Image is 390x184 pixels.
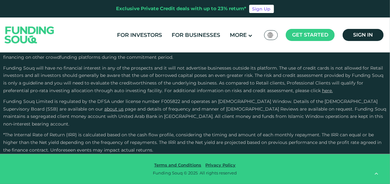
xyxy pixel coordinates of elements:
span: More [230,32,247,38]
img: SA Flag [268,32,273,38]
span: page [125,106,136,112]
a: Privacy Policy [204,162,237,167]
span: Sign in [353,32,373,38]
span: Funding Souq Limited is regulated by the DFSA under license number F005822 and operates an [DEMOG... [3,99,378,112]
a: here. [322,88,333,93]
a: For Businesses [170,30,222,40]
p: *The Internal Rate of Return (IRR) is calculated based on the cash flow profile, considering the ... [3,131,387,154]
span: Funding Souq will have no financial interest in any of the prospects and it will not advertise bu... [3,65,383,93]
span: Funding Souq © [153,170,188,175]
a: About Us [104,106,124,112]
div: Exclusive Private Credit deals with up to 23% return* [116,5,247,12]
span: Get started [292,32,328,38]
a: Terms and Conditions [153,162,203,167]
span: 2025 [188,170,198,175]
a: Sign in [343,29,384,41]
span: All rights reserved [200,170,237,175]
button: back [369,167,384,181]
a: Sign Up [249,5,274,13]
a: For Investors [116,30,164,40]
span: and details of frequency and manner of [DEMOGRAPHIC_DATA] Reviews are available on request. Fundi... [3,106,386,127]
